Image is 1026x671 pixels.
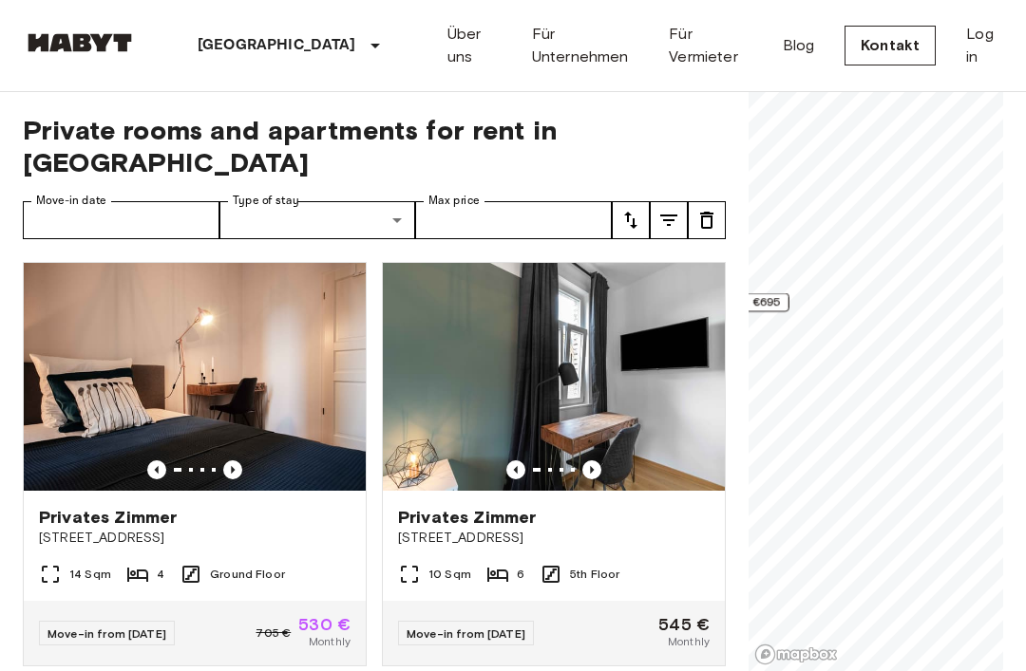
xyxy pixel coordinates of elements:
[665,294,781,311] span: 1 units from €695
[210,566,285,583] span: Ground Floor
[532,23,639,68] a: Für Unternehmen
[69,566,111,583] span: 14 Sqm
[517,566,524,583] span: 6
[23,33,137,52] img: Habyt
[233,193,299,209] label: Type of stay
[428,193,480,209] label: Max price
[966,23,1003,68] a: Log in
[298,616,351,633] span: 530 €
[668,633,710,650] span: Monthly
[447,23,502,68] a: Über uns
[506,460,525,479] button: Previous image
[398,529,710,548] span: [STREET_ADDRESS]
[147,460,166,479] button: Previous image
[570,566,619,583] span: 5th Floor
[428,566,471,583] span: 10 Sqm
[256,624,291,642] span: 705 €
[650,201,688,239] button: tune
[23,262,367,666] a: Marketing picture of unit DE-09-010-001-03HFPrevious imagePrevious imagePrivates Zimmer[STREET_AD...
[407,626,525,641] span: Move-in from [DATE]
[47,626,166,641] span: Move-in from [DATE]
[198,34,356,57] p: [GEOGRAPHIC_DATA]
[39,529,351,548] span: [STREET_ADDRESS]
[582,460,601,479] button: Previous image
[658,616,710,633] span: 545 €
[398,506,536,529] span: Privates Zimmer
[23,201,219,239] input: Choose date
[783,34,815,57] a: Blog
[24,263,366,491] img: Marketing picture of unit DE-09-010-001-03HF
[157,566,164,583] span: 4
[688,201,726,239] button: tune
[39,506,177,529] span: Privates Zimmer
[309,633,351,650] span: Monthly
[754,643,838,665] a: Mapbox logo
[23,114,726,178] span: Private rooms and apartments for rent in [GEOGRAPHIC_DATA]
[383,263,725,491] img: Marketing picture of unit DE-09-013-001-06HF
[656,293,789,323] div: Map marker
[612,201,650,239] button: tune
[36,193,106,209] label: Move-in date
[223,460,242,479] button: Previous image
[669,23,751,68] a: Für Vermieter
[382,262,726,666] a: Marketing picture of unit DE-09-013-001-06HFPrevious imagePrevious imagePrivates Zimmer[STREET_AD...
[845,26,936,65] a: Kontakt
